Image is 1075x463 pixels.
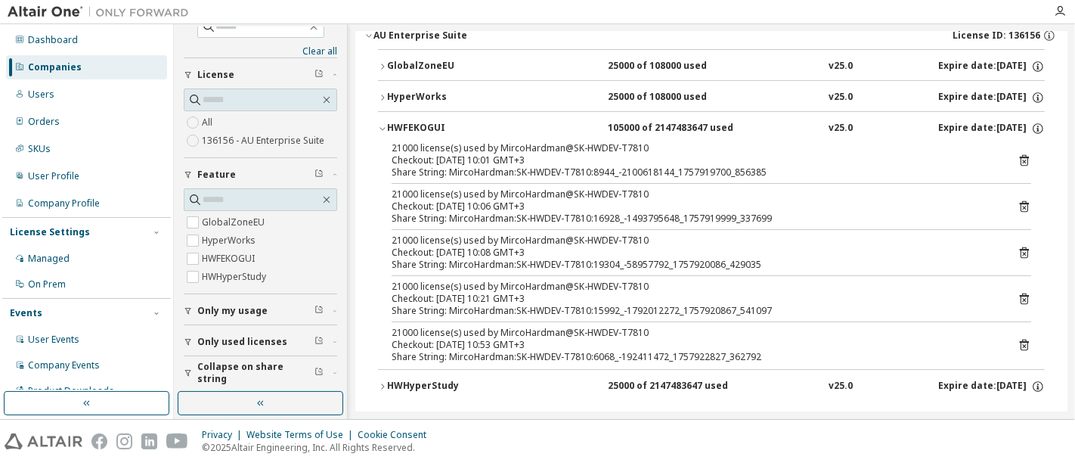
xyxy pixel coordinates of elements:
div: Orders [28,116,60,128]
div: Checkout: [DATE] 10:21 GMT+3 [392,293,995,305]
div: 25000 of 108000 used [608,91,744,104]
div: v25.0 [829,122,853,135]
div: Share String: MircoHardman:SK-HWDEV-T7810:15992_-1792012272_1757920867_541097 [392,305,995,317]
div: v25.0 [829,380,853,393]
span: Only my usage [197,305,268,317]
img: Altair One [8,5,197,20]
div: License Settings [10,226,90,238]
div: Users [28,89,54,101]
div: Privacy [202,429,246,441]
div: 21000 license(s) used by MircoHardman@SK-HWDEV-T7810 [392,327,995,339]
div: On Prem [28,278,66,291]
span: Clear filter [314,305,324,317]
span: Clear filter [314,69,324,81]
button: Only used licenses [184,325,337,359]
p: © 2025 Altair Engineering, Inc. All Rights Reserved. [202,441,435,454]
button: License [184,58,337,92]
img: linkedin.svg [141,433,157,449]
span: Clear filter [314,367,324,379]
label: HWFEKOGUI [202,250,258,268]
div: Share String: MircoHardman:SK-HWDEV-T7810:6068_-192411472_1757922827_362792 [392,351,995,363]
div: Checkout: [DATE] 10:01 GMT+3 [392,154,995,166]
label: 136156 - AU Enterprise Suite [202,132,327,150]
button: Only my usage [184,294,337,328]
div: Checkout: [DATE] 10:06 GMT+3 [392,200,995,213]
img: youtube.svg [166,433,188,449]
span: Clear filter [314,169,324,181]
span: Clear filter [314,336,324,348]
div: Share String: MircoHardman:SK-HWDEV-T7810:8944_-2100618144_1757919700_856385 [392,166,995,179]
span: Feature [197,169,236,181]
div: Share String: MircoHardman:SK-HWDEV-T7810:19304_-58957792_1757920086_429035 [392,259,995,271]
div: Checkout: [DATE] 10:53 GMT+3 [392,339,995,351]
div: Expire date: [DATE] [938,60,1045,73]
div: User Events [28,334,79,346]
img: altair_logo.svg [5,433,82,449]
div: User Profile [28,170,79,182]
img: instagram.svg [116,433,132,449]
div: HyperWorks [387,91,523,104]
div: Events [10,307,42,319]
label: HWHyperStudy [202,268,269,286]
div: Expire date: [DATE] [938,380,1045,393]
img: facebook.svg [91,433,107,449]
span: License [197,69,234,81]
div: 21000 license(s) used by MircoHardman@SK-HWDEV-T7810 [392,142,995,154]
button: Feature [184,158,337,191]
div: Expire date: [DATE] [938,91,1045,104]
div: GlobalZoneEU [387,60,523,73]
div: Expire date: [DATE] [938,122,1045,135]
div: AU Enterprise Suite [373,30,467,42]
div: Website Terms of Use [246,429,358,441]
div: 21000 license(s) used by MircoHardman@SK-HWDEV-T7810 [392,235,995,247]
button: HWHyperStudy25000 of 2147483647 usedv25.0Expire date:[DATE] [378,370,1045,403]
div: Managed [28,253,70,265]
label: GlobalZoneEU [202,213,268,231]
div: Checkout: [DATE] 10:08 GMT+3 [392,247,995,259]
span: License ID: 136156 [953,30,1040,42]
div: SKUs [28,143,51,155]
div: v25.0 [829,60,853,73]
button: HyperWorks25000 of 108000 usedv25.0Expire date:[DATE] [378,81,1045,114]
div: 21000 license(s) used by MircoHardman@SK-HWDEV-T7810 [392,281,995,293]
a: Clear all [184,45,337,57]
div: Share String: MircoHardman:SK-HWDEV-T7810:16928_-1493795648_1757919999_337699 [392,213,995,225]
button: GlobalZoneEU25000 of 108000 usedv25.0Expire date:[DATE] [378,50,1045,83]
div: 25000 of 2147483647 used [608,380,744,393]
div: HWHyperStudy [387,380,523,393]
button: AU Enterprise SuiteLicense ID: 136156 [364,19,1058,52]
div: Company Profile [28,197,100,210]
div: 105000 of 2147483647 used [608,122,744,135]
div: Company Events [28,359,100,371]
div: Companies [28,61,82,73]
div: Product Downloads [28,385,114,397]
span: Collapse on share string [197,361,314,385]
div: Cookie Consent [358,429,435,441]
div: Dashboard [28,34,78,46]
div: 21000 license(s) used by MircoHardman@SK-HWDEV-T7810 [392,188,995,200]
span: Only used licenses [197,336,287,348]
button: Collapse on share string [184,356,337,390]
label: HyperWorks [202,231,259,250]
label: All [202,113,215,132]
div: HWFEKOGUI [387,122,523,135]
button: HWFEKOGUI105000 of 2147483647 usedv25.0Expire date:[DATE] [378,112,1045,145]
div: 25000 of 108000 used [608,60,744,73]
div: v25.0 [829,91,853,104]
